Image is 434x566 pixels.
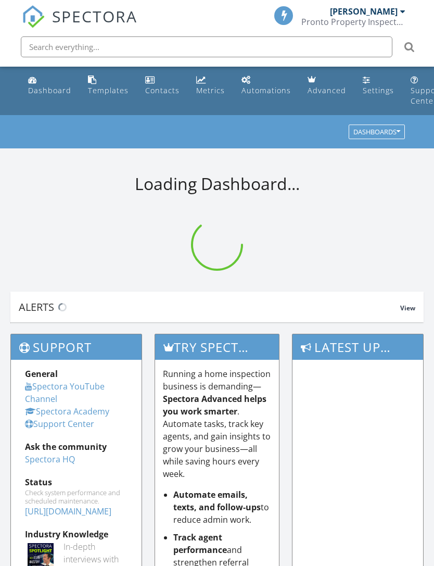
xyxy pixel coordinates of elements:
div: [PERSON_NAME] [330,6,398,17]
div: Check system performance and scheduled maintenance. [25,488,127,505]
a: Templates [84,71,133,100]
a: Spectora HQ [25,454,75,465]
input: Search everything... [21,36,392,57]
button: Dashboards [349,125,405,140]
img: The Best Home Inspection Software - Spectora [22,5,45,28]
div: Metrics [196,85,225,95]
p: Running a home inspection business is demanding— . Automate tasks, track key agents, and gain ins... [163,368,272,480]
a: Settings [359,71,398,100]
span: SPECTORA [52,5,137,27]
div: Pronto Property Inspectors [301,17,405,27]
div: Contacts [145,85,180,95]
div: Alerts [19,300,400,314]
a: Support Center [25,418,94,430]
a: SPECTORA [22,14,137,36]
h3: Latest Updates [292,334,423,360]
a: Dashboard [24,71,75,100]
a: Metrics [192,71,229,100]
a: Advanced [303,71,350,100]
div: Status [25,476,127,488]
span: View [400,304,415,312]
div: Industry Knowledge [25,528,127,540]
div: Ask the community [25,441,127,453]
strong: General [25,368,58,380]
a: Spectora Academy [25,406,109,417]
div: Settings [363,85,394,95]
a: [URL][DOMAIN_NAME] [25,506,111,517]
h3: Try spectora advanced [DATE] [155,334,279,360]
strong: Track agent performance [173,532,227,556]
div: Dashboards [353,129,400,136]
li: to reduce admin work. [173,488,272,526]
div: Automations [241,85,291,95]
strong: Spectora Advanced helps you work smarter [163,393,266,417]
a: Spectora YouTube Channel [25,381,105,405]
div: Dashboard [28,85,71,95]
div: Templates [88,85,129,95]
div: Advanced [308,85,346,95]
a: Automations (Basic) [237,71,295,100]
h3: Support [11,334,142,360]
a: Contacts [141,71,184,100]
strong: Automate emails, texts, and follow-ups [173,489,261,513]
